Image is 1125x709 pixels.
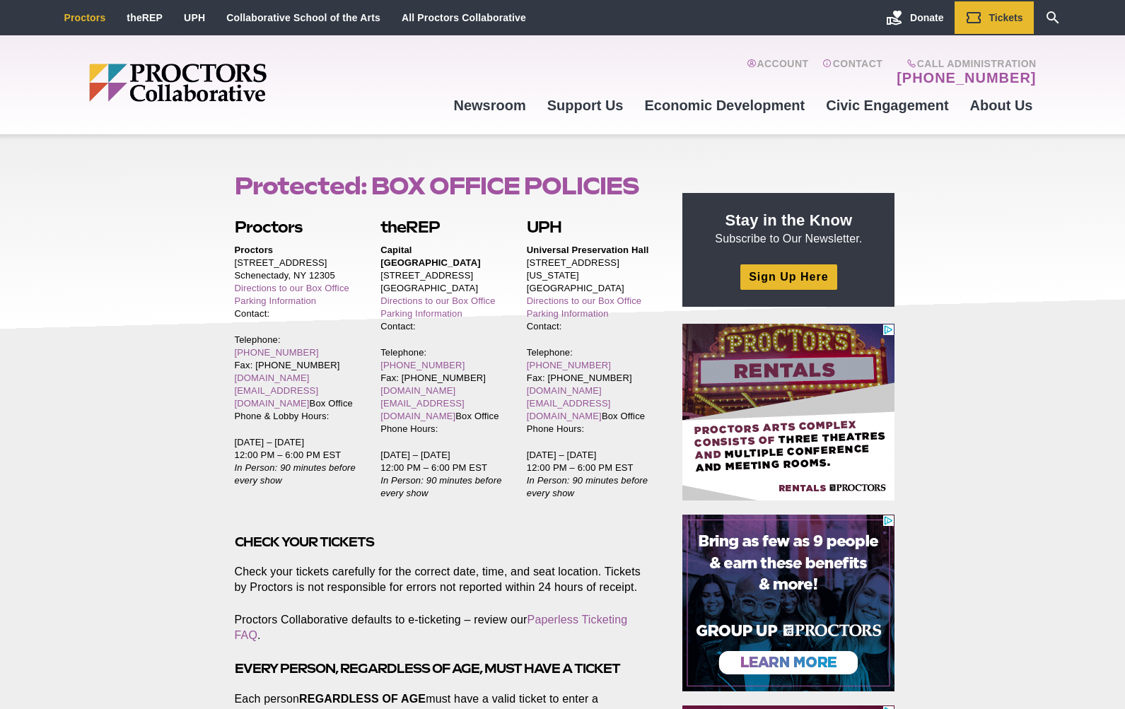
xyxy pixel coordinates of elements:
p: [STREET_ADDRESS] [GEOGRAPHIC_DATA] Contact: [380,244,504,333]
strong: Capital [GEOGRAPHIC_DATA] [380,245,481,268]
a: theREP [127,12,163,23]
p: [DATE] – [DATE] 12:00 PM – 6:00 PM EST [235,436,359,487]
p: [STREET_ADDRESS][US_STATE] [GEOGRAPHIC_DATA] Contact: [527,244,651,333]
a: Proctors [64,12,106,23]
a: [PHONE_NUMBER] [235,347,319,358]
a: Account [747,58,808,86]
a: Parking Information [380,308,462,319]
em: In Person: 90 minutes before every show [527,475,648,498]
h3: EVERY PERSON, REGARDLESS OF AGE, MUST HAVE A TICKET [235,660,651,676]
p: [DATE] – [DATE] 12:00 PM – 6:00 PM EST [380,449,504,500]
a: All Proctors Collaborative [402,12,526,23]
h2: Proctors [235,216,359,238]
p: Telephone: Fax: [PHONE_NUMBER] Box Office Phone Hours: [527,346,651,435]
a: About Us [960,86,1044,124]
a: [DOMAIN_NAME] [380,385,455,396]
p: [STREET_ADDRESS] Schenectady, NY 12305 Contact: [235,244,359,320]
em: In Person: 90 minutes before every show [380,475,501,498]
a: [EMAIL_ADDRESS][DOMAIN_NAME] [380,398,465,421]
h3: CHECK YOUR TICKETS [235,534,651,550]
a: Directions to our Box Office [235,283,349,293]
iframe: Advertisement [682,324,894,500]
a: Search [1034,1,1072,34]
p: Proctors Collaborative defaults to e-ticketing – review our . [235,612,651,643]
iframe: Advertisement [682,515,894,691]
h1: Protected: BOX OFFICE POLICIES [235,172,651,199]
a: [PHONE_NUMBER] [897,69,1036,86]
strong: Proctors [235,245,274,255]
a: Contact [822,58,882,86]
a: Directions to our Box Office [380,295,495,306]
a: Parking Information [235,295,317,306]
a: [PHONE_NUMBER] [380,360,465,370]
strong: Stay in the Know [725,211,853,229]
a: [EMAIL_ADDRESS][DOMAIN_NAME] [235,385,319,409]
a: Newsroom [443,86,536,124]
p: [DATE] – [DATE] 12:00 PM – 6:00 PM EST [527,449,651,500]
a: [EMAIL_ADDRESS][DOMAIN_NAME] [527,398,611,421]
span: Call Administration [892,58,1036,69]
a: Economic Development [634,86,816,124]
strong: REGARDLESS OF AGE [299,693,426,705]
a: [PHONE_NUMBER] [527,360,611,370]
img: Proctors logo [89,64,375,102]
a: Donate [875,1,954,34]
a: Sign Up Here [740,264,837,289]
p: Subscribe to Our Newsletter. [699,210,878,247]
h2: theREP [380,216,504,238]
p: Telephone: Fax: [PHONE_NUMBER] Box Office Phone & Lobby Hours: [235,334,359,423]
a: Tickets [955,1,1034,34]
p: Telephone: Fax: [PHONE_NUMBER] Box Office Phone Hours: [380,346,504,435]
p: Check your tickets carefully for the correct date, time, and seat location. Tickets by Proctors i... [235,564,651,595]
a: Civic Engagement [815,86,959,124]
a: UPH [184,12,205,23]
strong: Universal Preservation Hall [527,245,649,255]
a: [DOMAIN_NAME] [527,385,602,396]
span: Tickets [989,12,1023,23]
span: Donate [910,12,943,23]
a: Support Us [537,86,634,124]
em: In Person: 90 minutes before every show [235,462,356,486]
a: Parking Information [527,308,609,319]
h2: UPH [527,216,651,238]
a: [DOMAIN_NAME] [235,373,310,383]
a: Directions to our Box Office [527,295,641,306]
a: Collaborative School of the Arts [226,12,380,23]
